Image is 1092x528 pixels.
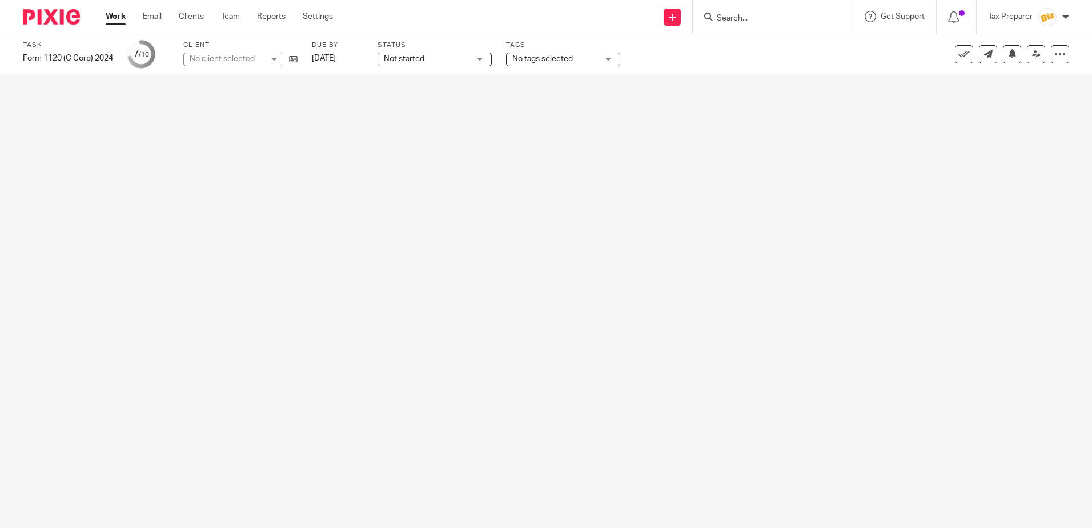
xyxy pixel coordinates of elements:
[979,45,997,63] a: Send new email to Las Vegas Music Oasis LLC
[134,47,149,61] div: 7
[312,54,336,62] span: [DATE]
[139,51,149,58] small: /10
[106,11,126,22] a: Work
[1003,45,1021,63] button: Snooze task
[289,55,298,63] i: Open client page
[378,41,492,50] label: Status
[183,41,298,50] label: Client
[506,41,620,50] label: Tags
[384,55,424,63] span: Not started
[23,53,113,64] div: Form 1120 (C Corp) 2024
[988,11,1033,22] p: Tax Preparer
[257,11,286,22] a: Reports
[23,9,80,25] img: Pixie
[716,14,818,24] input: Search
[143,11,162,22] a: Email
[512,55,573,63] span: No tags selected
[1038,8,1057,26] img: siteIcon.png
[23,41,113,50] label: Task
[312,41,363,50] label: Due by
[303,11,333,22] a: Settings
[881,13,925,21] span: Get Support
[1027,45,1045,63] a: Reassign task
[190,53,264,65] div: No client selected
[221,11,240,22] a: Team
[179,11,204,22] a: Clients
